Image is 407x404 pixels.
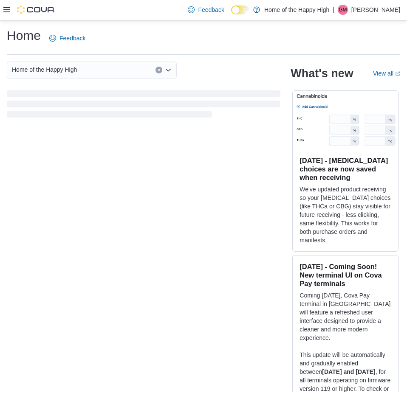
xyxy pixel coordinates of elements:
[17,6,55,14] img: Cova
[291,67,353,80] h2: What's new
[300,156,391,182] h3: [DATE] - [MEDICAL_DATA] choices are now saved when receiving
[12,65,77,75] span: Home of the Happy High
[300,262,391,288] h3: [DATE] - Coming Soon! New terminal UI on Cova Pay terminals
[184,1,227,18] a: Feedback
[300,185,391,244] p: We've updated product receiving so your [MEDICAL_DATA] choices (like THCa or CBG) stay visible fo...
[322,368,375,375] strong: [DATE] and [DATE]
[395,71,400,76] svg: External link
[7,92,280,119] span: Loading
[198,6,224,14] span: Feedback
[300,291,391,342] p: Coming [DATE], Cova Pay terminal in [GEOGRAPHIC_DATA] will feature a refreshed user interface des...
[155,67,162,73] button: Clear input
[264,5,329,15] p: Home of the Happy High
[59,34,85,42] span: Feedback
[7,27,41,44] h1: Home
[338,5,348,15] div: Giuliana Molina Giuria
[339,5,347,15] span: GM
[333,5,334,15] p: |
[46,30,89,47] a: Feedback
[165,67,172,73] button: Open list of options
[231,6,249,14] input: Dark Mode
[351,5,400,15] p: [PERSON_NAME]
[373,70,400,77] a: View allExternal link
